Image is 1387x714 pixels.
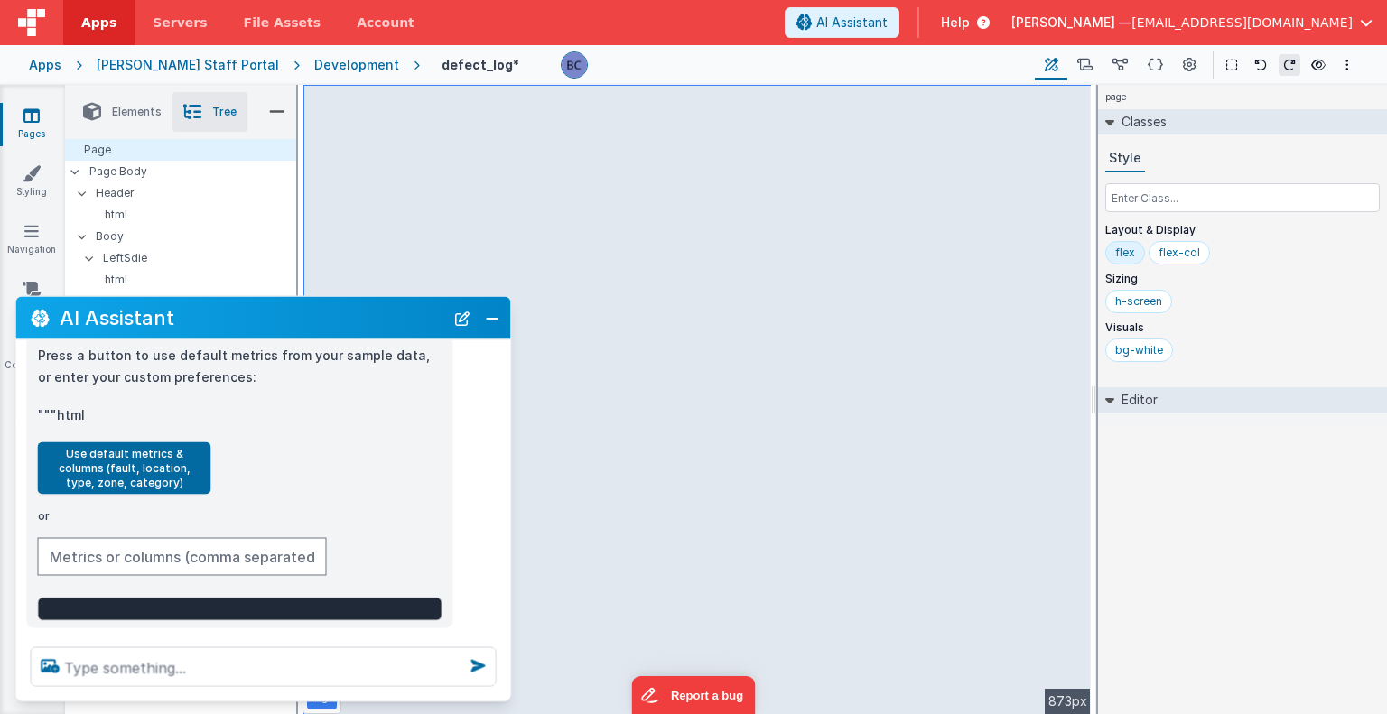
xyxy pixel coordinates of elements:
[1105,272,1380,286] p: Sizing
[1114,109,1167,134] h2: Classes
[38,538,327,576] input: Metrics or columns (comma separated)
[941,14,970,32] span: Help
[442,58,519,71] h4: defect_log
[38,344,442,388] p: Press a button to use default metrics from your sample data, or enter your custom preferences:
[1159,246,1200,260] div: flex-col
[97,56,279,74] div: [PERSON_NAME] Staff Portal
[212,105,237,119] span: Tree
[1045,689,1091,714] div: 873px
[87,208,296,222] p: html
[1011,14,1131,32] span: [PERSON_NAME] —
[38,404,442,427] p: """html
[65,139,296,161] div: Page
[314,56,399,74] div: Development
[87,273,296,287] p: html
[81,14,116,32] span: Apps
[38,509,442,524] div: or
[562,52,587,78] img: 178831b925e1d191091bdd3f12a9f5dd
[1105,183,1380,212] input: Enter Class...
[112,105,162,119] span: Elements
[96,227,296,246] p: Body
[1105,223,1380,237] p: Layout & Display
[153,14,207,32] span: Servers
[1105,320,1380,335] p: Visuals
[450,305,475,330] button: New Chat
[244,14,321,32] span: File Assets
[785,7,899,38] button: AI Assistant
[303,85,1091,714] div: -->
[1115,343,1163,357] div: bg-white
[29,56,61,74] div: Apps
[38,442,211,495] button: Use default metrics & columns (fault, location, type, zone, category)
[1098,85,1134,109] h4: page
[96,183,296,203] p: Header
[1115,246,1135,260] div: flex
[1105,145,1145,172] button: Style
[1131,14,1353,32] span: [EMAIL_ADDRESS][DOMAIN_NAME]
[1011,14,1373,32] button: [PERSON_NAME] — [EMAIL_ADDRESS][DOMAIN_NAME]
[816,14,888,32] span: AI Assistant
[89,164,297,179] p: Page Body
[1115,294,1162,309] div: h-screen
[632,676,756,714] iframe: Marker.io feedback button
[480,305,504,330] button: Close
[103,248,296,268] p: LeftSdie
[1114,387,1158,413] h2: Editor
[1336,54,1358,76] button: Options
[60,307,444,329] h2: AI Assistant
